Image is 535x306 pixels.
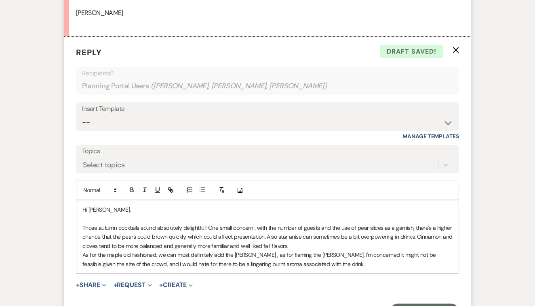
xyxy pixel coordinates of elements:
p: Those autumn cocktails sound absolutely delightful! One small concern : with the number of guests... [82,223,453,250]
div: Insert Template [82,103,453,115]
div: Planning Portal Users [82,78,453,94]
span: ( [PERSON_NAME], [PERSON_NAME], [PERSON_NAME] ) [151,81,327,92]
button: Create [159,282,193,288]
span: + [159,282,163,288]
div: Select topics [83,160,125,171]
span: + [76,282,80,288]
span: Reply [76,47,102,58]
p: Hi [PERSON_NAME], [82,205,453,214]
button: Share [76,282,106,288]
span: + [114,282,117,288]
p: As for the maple old fashioned, we can most definitely add the [PERSON_NAME] , as for flaming the... [82,250,453,269]
label: Topics [82,146,453,157]
a: Manage Templates [402,133,459,140]
p: Recipients* [82,68,453,79]
p: [PERSON_NAME] [76,8,459,18]
button: Request [114,282,152,288]
span: Draft saved! [380,45,443,58]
